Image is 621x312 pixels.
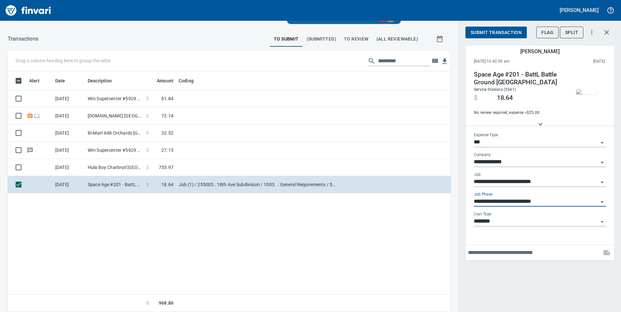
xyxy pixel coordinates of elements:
[598,158,607,167] button: Open
[430,56,440,66] button: Choose columns to display
[598,198,607,207] button: Open
[29,77,40,85] span: Alert
[27,148,33,152] span: Has messages
[440,56,450,66] button: Download Table
[560,27,583,39] button: Split
[430,31,451,47] button: Show transactions within a particular date range
[599,25,615,40] button: Close transaction
[598,178,607,187] button: Open
[29,77,48,85] span: Alert
[53,176,85,193] td: [DATE]
[565,29,578,37] span: Split
[474,71,562,86] h4: Space Age #201 - BattL Battle Ground [GEOGRAPHIC_DATA]
[474,153,491,157] label: Company
[85,107,144,125] td: [DOMAIN_NAME] [GEOGRAPHIC_DATA]
[8,35,38,43] nav: breadcrumb
[53,107,85,125] td: [DATE]
[161,95,173,102] span: 61.84
[88,77,112,85] span: Description
[146,147,149,153] span: $
[474,173,481,177] label: Job
[465,27,527,39] button: Submit Transaction
[376,35,418,43] span: (All Reviewable)
[176,176,338,193] td: Job (1) / 255005.: 18th Ave Subdivision / 1003. .: General Requirements / 5: Other
[146,95,149,102] span: $
[53,90,85,107] td: [DATE]
[179,77,202,85] span: Coding
[274,35,299,43] span: To Submit
[27,114,33,118] span: Receipt Required
[85,90,144,107] td: Wm Supercenter #5929 [GEOGRAPHIC_DATA]
[344,35,369,43] span: To Review
[85,159,144,176] td: Hula Boy Charbroil [GEOGRAPHIC_DATA] [GEOGRAPHIC_DATA]
[558,5,600,15] button: [PERSON_NAME]
[307,35,336,43] span: (Submitted)
[599,245,615,260] span: This records your note into the expense
[161,113,173,119] span: 72.74
[474,212,491,216] label: Cost Type
[53,159,85,176] td: [DATE]
[474,58,551,65] span: [DATE] 10:42:39 am
[4,3,53,18] img: Finvari
[146,130,149,136] span: $
[161,130,173,136] span: 32.52
[146,181,149,188] span: $
[179,77,194,85] span: Coding
[55,77,74,85] span: Date
[474,193,492,197] label: Job Phase
[576,89,597,94] img: receipts%2Ftapani%2F2025-09-02%2FJzoGOT8oVaeitZ1UdICkDM6BnD42__T4WebcO7j8CP2Zjn5EJB_thumb.jpg
[598,217,607,226] button: Open
[159,164,173,171] span: 755.97
[474,94,477,102] span: $
[474,133,498,137] label: Expense Type
[33,114,40,118] span: Online transaction
[551,58,605,65] span: This charge was settled by the merchant and appears on the 2025/08/30 statement.
[55,77,65,85] span: Date
[560,7,599,14] h5: [PERSON_NAME]
[161,181,173,188] span: 18.64
[146,113,149,119] span: $
[536,27,559,39] button: Flag
[88,77,120,85] span: Description
[520,48,559,55] h5: [PERSON_NAME]
[85,125,144,142] td: Bi-Mart 648 Orchards [GEOGRAPHIC_DATA]
[159,300,173,306] span: 968.86
[157,77,173,85] span: Amount
[474,87,516,92] span: Service Stations (5541)
[53,125,85,142] td: [DATE]
[585,25,599,40] button: More
[497,94,513,102] span: 18.64
[85,142,144,159] td: Wm Supercenter #5929 [GEOGRAPHIC_DATA]
[53,142,85,159] td: [DATE]
[598,138,607,147] button: Open
[146,164,149,171] span: $
[85,176,144,193] td: Space Age #201 - BattL Battle Ground [GEOGRAPHIC_DATA]
[541,29,553,37] span: Flag
[474,110,562,116] span: No review required, expense < $25.00
[8,35,38,43] p: Transactions
[148,77,173,85] span: Amount
[16,57,111,64] p: Drag a column heading here to group the table
[161,147,173,153] span: 27.15
[146,300,149,306] span: $
[471,29,522,37] span: Submit Transaction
